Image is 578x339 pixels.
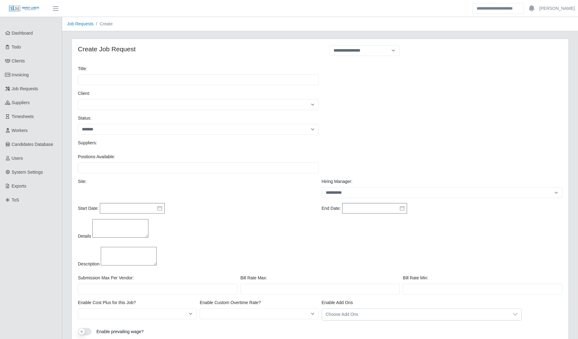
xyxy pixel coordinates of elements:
[12,44,21,49] span: Todo
[94,21,113,27] li: Create
[78,261,100,267] label: Description
[78,140,97,146] label: Suppliers:
[78,299,136,306] label: Enable Cost Plus for this Job?
[12,31,33,36] span: Dashboard
[78,45,316,53] h4: Create Job Request
[403,275,428,281] label: Bill Rate Min:
[12,184,26,189] span: Exports
[78,66,87,72] label: Title:
[12,72,29,77] span: Invoicing
[12,100,30,105] span: Suppliers
[78,115,91,121] label: Status:
[322,178,353,185] label: Hiring Manager:
[539,5,575,12] a: [PERSON_NAME]
[12,128,28,133] span: Workers
[200,299,261,306] label: Enable Custom Overtime Rate?
[78,233,91,239] label: Details
[78,178,87,185] label: Site:
[78,90,90,97] label: Client:
[473,3,524,14] input: Search
[78,275,134,281] label: Submission Max Per Vendor:
[322,309,509,320] div: Choose Add Ons
[12,86,38,91] span: Job Requests
[78,205,99,212] label: Start Date:
[12,142,53,147] span: Candidates Database
[67,21,94,26] a: Job Requests
[12,197,19,202] span: ToS
[96,329,144,334] span: Enable prevailing wage?
[240,275,267,281] label: Bill Rate Max:
[322,299,353,306] label: Enable Add Ons
[9,5,40,12] img: SLM Logo
[12,114,34,119] span: Timesheets
[322,205,341,212] label: End Date:
[12,58,25,63] span: Clients
[78,328,91,335] button: Enable prevailing wage?
[78,154,115,160] label: Positions Available:
[12,156,23,161] span: Users
[12,170,43,175] span: System Settings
